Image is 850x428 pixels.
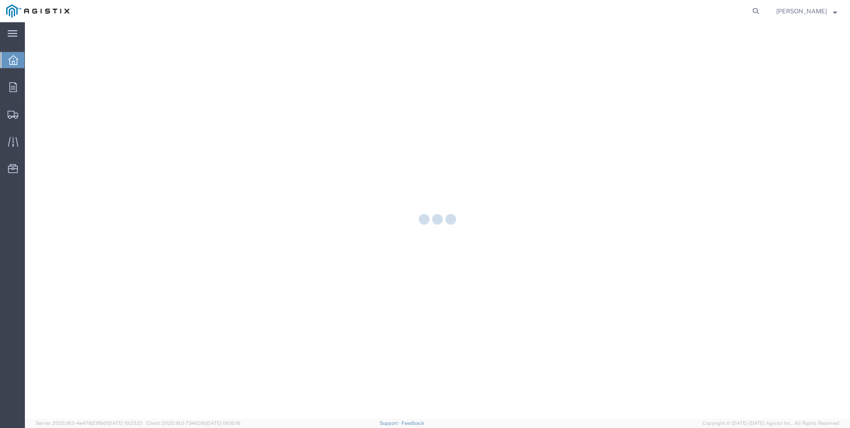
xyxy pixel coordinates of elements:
[702,420,839,427] span: Copyright © [DATE]-[DATE] Agistix Inc., All Rights Reserved
[146,420,241,426] span: Client: 2025.18.0-7346316
[776,6,827,16] span: Juan Ruiz
[380,420,402,426] a: Support
[206,420,241,426] span: [DATE] 08:10:16
[108,420,142,426] span: [DATE] 10:23:21
[776,6,838,16] button: [PERSON_NAME]
[6,4,69,18] img: logo
[401,420,424,426] a: Feedback
[36,420,142,426] span: Server: 2025.18.0-4e47823f9d1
